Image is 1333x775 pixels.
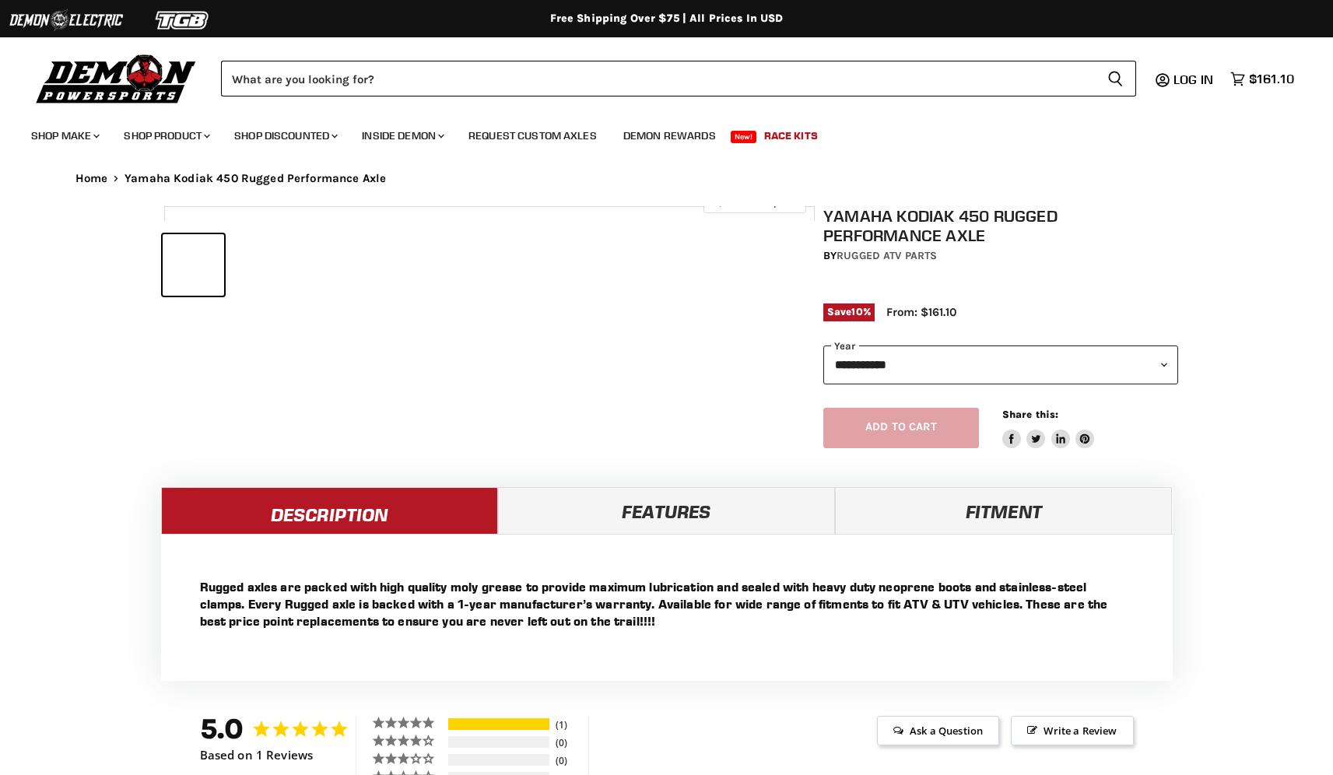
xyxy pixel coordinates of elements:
span: Write a Review [1011,716,1133,745]
button: IMAGE thumbnail [295,234,356,296]
a: Log in [1166,72,1223,86]
a: Inside Demon [350,120,454,152]
a: Fitment [835,487,1172,534]
span: 10 [851,306,862,317]
div: 5-Star Ratings [448,718,549,730]
span: Yamaha Kodiak 450 Rugged Performance Axle [125,172,386,185]
span: Share this: [1002,409,1058,420]
button: IMAGE thumbnail [229,234,290,296]
p: Rugged axles are packed with high quality moly grease to provide maximum lubrication and sealed w... [200,578,1134,629]
a: Home [75,172,108,185]
span: Save % [823,303,875,321]
div: 1 [552,718,584,731]
form: Product [221,61,1136,96]
a: Rugged ATV Parts [837,249,937,262]
img: TGB Logo 2 [125,5,241,35]
a: Request Custom Axles [457,120,609,152]
div: Free Shipping Over $75 | All Prices In USD [44,12,1289,26]
a: Shop Product [112,120,219,152]
a: $161.10 [1223,68,1302,90]
span: Click to expand [711,196,798,208]
span: New! [731,131,757,143]
a: Race Kits [752,120,830,152]
div: by [823,247,1178,265]
span: From: $161.10 [886,305,956,319]
h1: Yamaha Kodiak 450 Rugged Performance Axle [823,206,1178,245]
span: Based on 1 Reviews [200,749,314,762]
ul: Main menu [19,114,1290,152]
aside: Share this: [1002,408,1095,449]
span: Ask a Question [877,716,999,745]
a: Features [498,487,835,534]
div: 5 ★ [372,716,446,729]
select: year [823,345,1178,384]
a: Shop Discounted [223,120,347,152]
strong: 5.0 [200,712,244,745]
span: Log in [1173,72,1213,87]
button: IMAGE thumbnail [163,234,224,296]
a: Shop Make [19,120,109,152]
a: Demon Rewards [612,120,728,152]
button: Search [1095,61,1136,96]
nav: Breadcrumbs [44,172,1289,185]
img: Demon Powersports [31,51,202,106]
div: 100% [448,718,549,730]
input: Search [221,61,1095,96]
a: Description [161,487,498,534]
img: Demon Electric Logo 2 [8,5,125,35]
span: $161.10 [1249,72,1294,86]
